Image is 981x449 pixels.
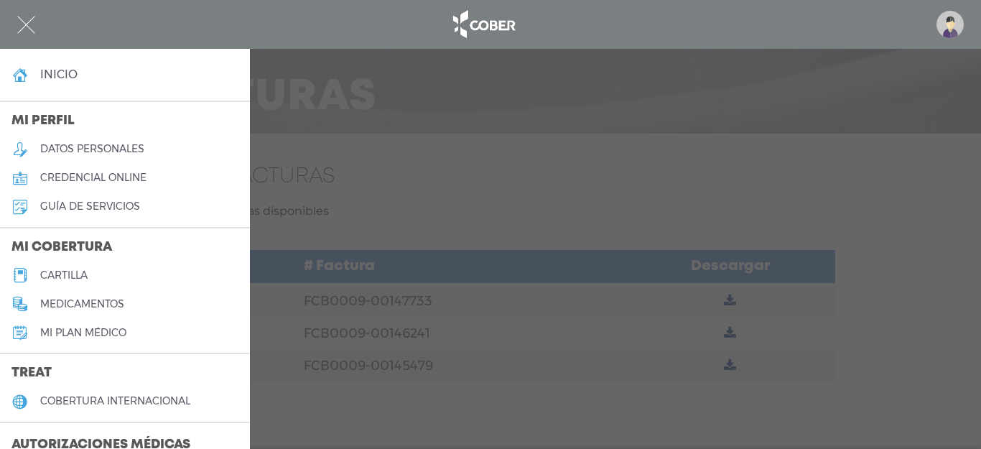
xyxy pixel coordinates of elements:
[40,327,126,339] h5: Mi plan médico
[40,395,190,407] h5: cobertura internacional
[40,200,140,213] h5: guía de servicios
[17,16,35,34] img: Cober_menu-close-white.svg
[40,298,124,310] h5: medicamentos
[40,269,88,282] h5: cartilla
[40,68,78,81] h4: inicio
[936,11,964,38] img: profile-placeholder.svg
[40,143,144,155] h5: datos personales
[445,7,521,42] img: logo_cober_home-white.png
[40,172,147,184] h5: credencial online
